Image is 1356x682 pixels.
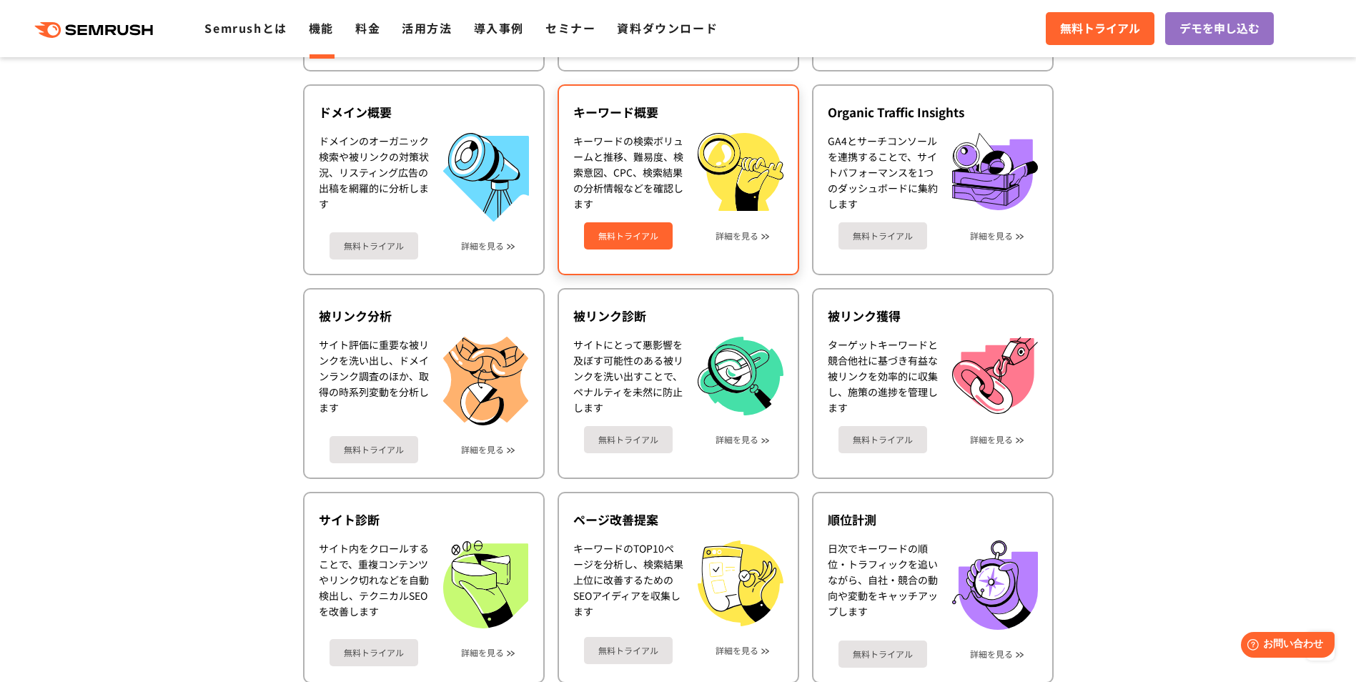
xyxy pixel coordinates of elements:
[573,337,683,416] div: サイトにとって悪影響を及ぼす可能性のある被リンクを洗い出すことで、ペナルティを未然に防止します
[309,19,334,36] a: 機能
[952,540,1038,630] img: 順位計測
[474,19,524,36] a: 導入事例
[698,133,783,211] img: キーワード概要
[838,426,927,453] a: 無料トライアル
[1229,626,1340,666] iframe: Help widget launcher
[970,649,1013,659] a: 詳細を見る
[952,337,1038,414] img: 被リンク獲得
[319,511,529,528] div: サイト診断
[319,540,429,628] div: サイト内をクロールすることで、重複コンテンツやリンク切れなどを自動検出し、テクニカルSEOを改善します
[443,337,529,425] img: 被リンク分析
[828,337,938,415] div: ターゲットキーワードと競合他社に基づき有益な被リンクを効率的に収集し、施策の進捗を管理します
[330,436,418,463] a: 無料トライアル
[443,540,528,628] img: サイト診断
[461,241,504,251] a: 詳細を見る
[573,307,783,325] div: 被リンク診断
[545,19,595,36] a: セミナー
[319,337,429,425] div: サイト評価に重要な被リンクを洗い出し、ドメインランク調査のほか、取得の時系列変動を分析します
[573,540,683,626] div: キーワードのTOP10ページを分析し、検索結果上位に改善するためのSEOアイディアを収集します
[330,232,418,260] a: 無料トライアル
[716,231,758,241] a: 詳細を見る
[698,540,783,626] img: ページ改善提案
[828,540,938,630] div: 日次でキーワードの順位・トラフィックを追いながら、自社・競合の動向や変動をキャッチアップします
[1060,19,1140,38] span: 無料トライアル
[716,435,758,445] a: 詳細を見る
[584,222,673,249] a: 無料トライアル
[573,133,683,212] div: キーワードの検索ボリュームと推移、難易度、検索意図、CPC、検索結果の分析情報などを確認します
[319,104,529,121] div: ドメイン概要
[461,648,504,658] a: 詳細を見る
[584,426,673,453] a: 無料トライアル
[1165,12,1274,45] a: デモを申し込む
[1046,12,1154,45] a: 無料トライアル
[952,133,1038,210] img: Organic Traffic Insights
[584,637,673,664] a: 無料トライアル
[204,19,287,36] a: Semrushとは
[573,511,783,528] div: ページ改善提案
[1179,19,1260,38] span: デモを申し込む
[838,222,927,249] a: 無料トライアル
[828,104,1038,121] div: Organic Traffic Insights
[828,511,1038,528] div: 順位計測
[330,639,418,666] a: 無料トライアル
[617,19,718,36] a: 資料ダウンロード
[716,646,758,656] a: 詳細を見る
[970,231,1013,241] a: 詳細を見る
[443,133,529,222] img: ドメイン概要
[698,337,783,416] img: 被リンク診断
[355,19,380,36] a: 料金
[319,307,529,325] div: 被リンク分析
[319,133,429,222] div: ドメインのオーガニック検索や被リンクの対策状況、リスティング広告の出稿を網羅的に分析します
[828,133,938,212] div: GA4とサーチコンソールを連携することで、サイトパフォーマンスを1つのダッシュボードに集約します
[970,435,1013,445] a: 詳細を見る
[402,19,452,36] a: 活用方法
[828,307,1038,325] div: 被リンク獲得
[838,641,927,668] a: 無料トライアル
[573,104,783,121] div: キーワード概要
[461,445,504,455] a: 詳細を見る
